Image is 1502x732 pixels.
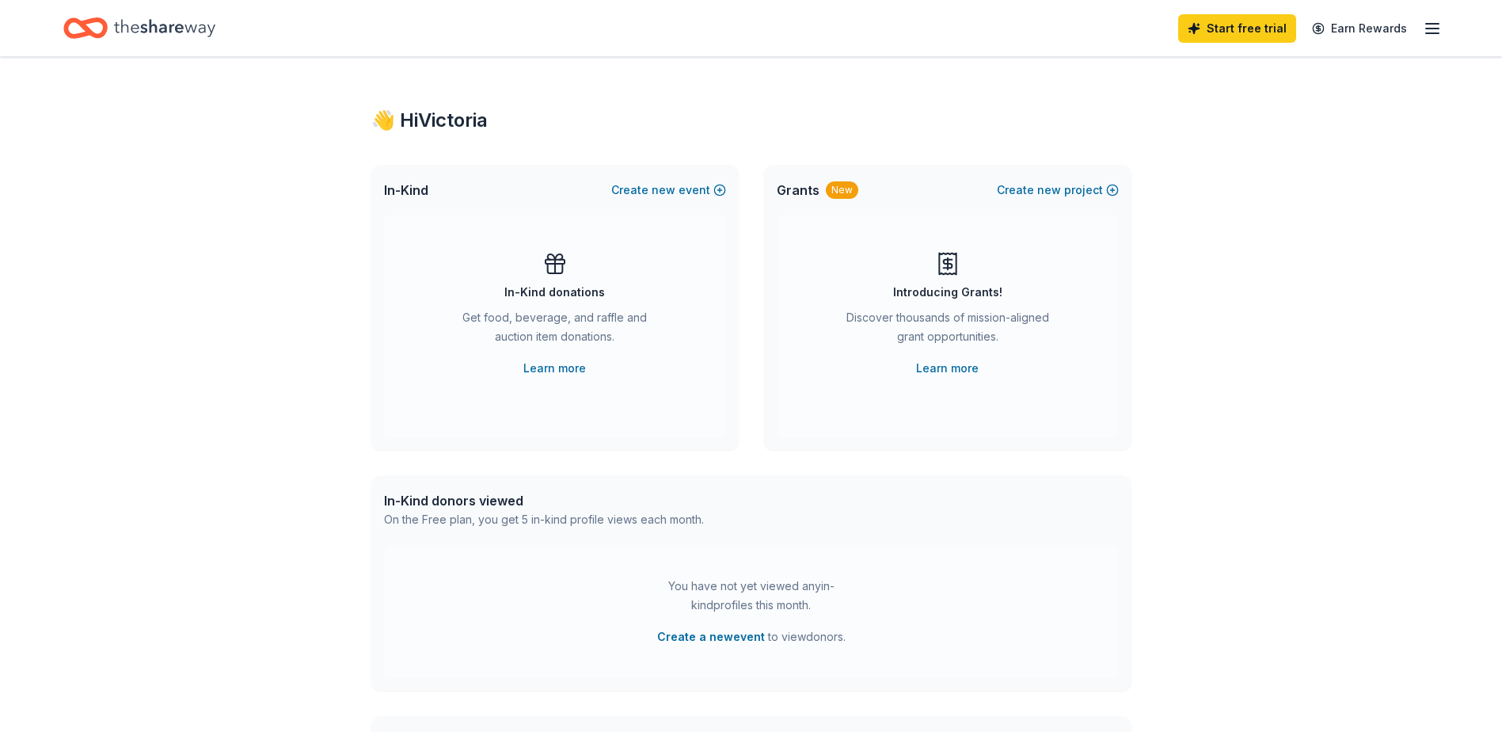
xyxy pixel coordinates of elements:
[893,283,1002,302] div: Introducing Grants!
[523,359,586,378] a: Learn more
[371,108,1131,133] div: 👋 Hi Victoria
[997,181,1119,200] button: Createnewproject
[916,359,979,378] a: Learn more
[652,577,850,615] div: You have not yet viewed any in-kind profiles this month.
[840,308,1055,353] div: Discover thousands of mission-aligned grant opportunities.
[63,10,215,47] a: Home
[384,181,428,200] span: In-Kind
[826,181,858,199] div: New
[657,627,765,646] button: Create a newevent
[504,283,605,302] div: In-Kind donations
[1178,14,1296,43] a: Start free trial
[777,181,819,200] span: Grants
[384,510,704,529] div: On the Free plan, you get 5 in-kind profile views each month.
[611,181,726,200] button: Createnewevent
[657,627,846,646] span: to view donors .
[652,181,675,200] span: new
[1037,181,1061,200] span: new
[384,491,704,510] div: In-Kind donors viewed
[447,308,663,353] div: Get food, beverage, and raffle and auction item donations.
[1302,14,1416,43] a: Earn Rewards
